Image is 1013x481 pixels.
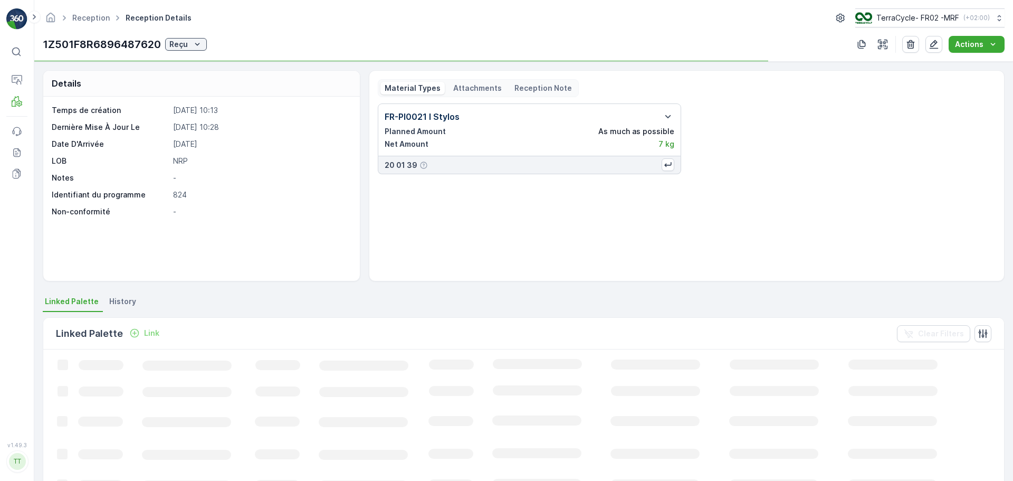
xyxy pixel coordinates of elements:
p: As much as possible [598,126,674,137]
p: Reçu [169,39,188,50]
span: Reception Details [123,13,194,23]
a: Homepage [45,16,56,25]
p: Date D'Arrivée [52,139,169,149]
p: ( +02:00 ) [963,14,990,22]
p: Dernière Mise À Jour Le [52,122,169,133]
img: logo [6,8,27,30]
p: Identifiant du programme [52,190,169,200]
p: [DATE] [173,139,349,149]
p: Link [144,328,159,338]
button: TT [6,450,27,473]
p: [DATE] 10:28 [173,122,349,133]
p: NRP [173,156,349,166]
button: Link [125,327,164,339]
p: Reception Note [514,83,572,93]
button: TerraCycle- FR02 -MRF(+02:00) [855,8,1005,27]
p: - [173,206,349,217]
p: FR-PI0021 I Stylos [385,110,460,123]
div: TT [9,453,26,470]
p: 824 [173,190,349,200]
span: Linked Palette [45,296,99,307]
p: LOB [52,156,169,166]
p: Actions [955,39,983,50]
img: terracycle.png [855,12,872,24]
p: Clear Filters [918,328,964,339]
p: 1Z501F8R6896487620 [43,36,161,52]
button: Reçu [165,38,207,51]
p: [DATE] 10:13 [173,105,349,116]
span: v 1.49.3 [6,442,27,448]
p: Temps de création [52,105,169,116]
div: Help Tooltip Icon [419,161,428,169]
p: Non-conformité [52,206,169,217]
button: Actions [949,36,1005,53]
p: TerraCycle- FR02 -MRF [876,13,959,23]
p: Details [52,77,81,90]
p: Material Types [385,83,441,93]
p: Planned Amount [385,126,446,137]
p: Linked Palette [56,326,123,341]
p: 7 kg [658,139,674,149]
span: History [109,296,136,307]
a: Reception [72,13,110,22]
button: Clear Filters [897,325,970,342]
p: Attachments [453,83,502,93]
p: - [173,173,349,183]
p: Notes [52,173,169,183]
p: 20 01 39 [385,160,417,171]
p: Net Amount [385,139,428,149]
